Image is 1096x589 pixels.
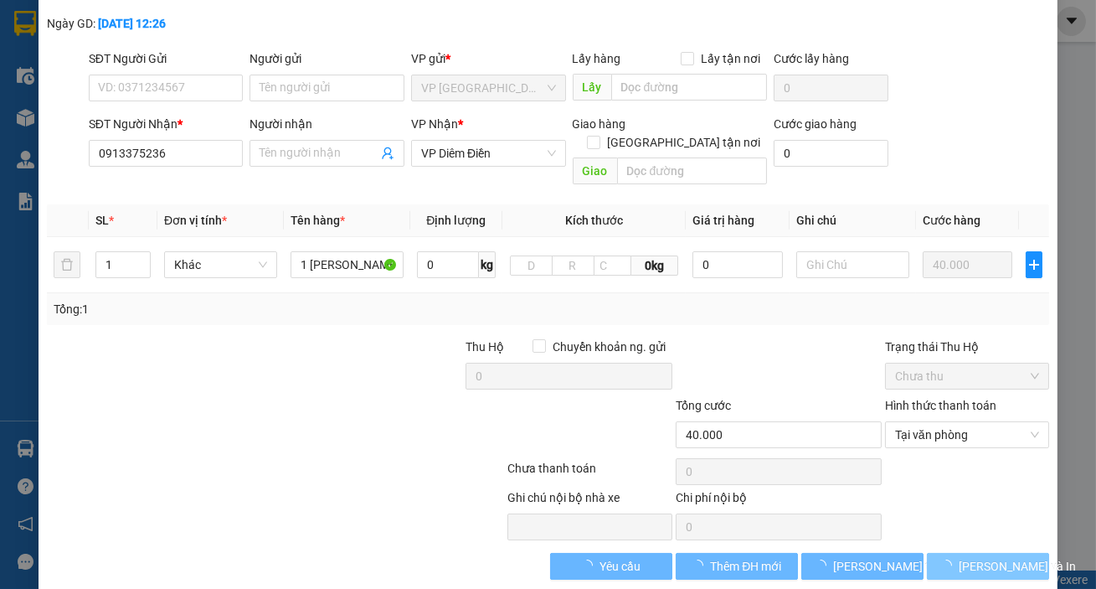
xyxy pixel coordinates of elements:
[426,214,486,227] span: Định lượng
[694,49,767,68] span: Lấy tận nơi
[573,52,621,65] span: Lấy hàng
[895,422,1039,447] span: Tại văn phòng
[421,141,556,166] span: VP Diêm Điền
[617,158,768,184] input: Dọc đường
[774,75,888,101] input: Cước lấy hàng
[89,49,244,68] div: SĐT Người Gửi
[54,300,425,318] div: Tổng: 1
[381,147,394,160] span: user-add
[774,117,857,131] label: Cước giao hàng
[692,214,754,227] span: Giá trị hàng
[13,69,30,81] span: Gửi
[546,338,672,356] span: Chuyển khoản ng. gửi
[510,256,553,276] input: D
[895,364,1039,389] span: Chưa thu
[250,115,404,133] div: Người nhận
[291,251,404,278] input: VD: Bàn, Ghế
[411,49,566,68] div: VP gửi
[1027,258,1042,271] span: plus
[801,553,924,580] button: [PERSON_NAME] thay đổi
[95,214,109,227] span: SL
[774,52,849,65] label: Cước lấy hàng
[599,557,641,576] span: Yêu cầu
[49,43,53,57] span: -
[174,252,267,277] span: Khác
[573,74,611,101] span: Lấy
[923,214,980,227] span: Cước hàng
[54,251,80,278] button: delete
[573,158,617,184] span: Giao
[71,24,127,37] strong: HOTLINE :
[250,49,404,68] div: Người gửi
[600,133,767,152] span: [GEOGRAPHIC_DATA] tận nơi
[1026,251,1042,278] button: plus
[36,9,216,22] strong: CÔNG TY VẬN TẢI ĐỨC TRƯỞNG
[291,214,345,227] span: Tên hàng
[594,256,632,276] input: C
[164,214,227,227] span: Đơn vị tính
[885,399,996,412] label: Hình thức thanh toán
[774,140,888,167] input: Cước giao hàng
[796,251,909,278] input: Ghi Chú
[49,76,192,106] span: DCT20/51A Phường [GEOGRAPHIC_DATA]
[411,117,458,131] span: VP Nhận
[98,17,166,30] b: [DATE] 12:26
[885,338,1049,356] div: Trạng thái Thu Hộ
[833,557,967,576] span: [PERSON_NAME] thay đổi
[552,256,594,276] input: R
[466,340,504,354] span: Thu Hộ
[611,74,768,101] input: Dọc đường
[676,553,798,580] button: Thêm ĐH mới
[52,114,131,128] span: -
[573,117,626,131] span: Giao hàng
[692,560,710,571] span: loading
[790,204,916,237] th: Ghi chú
[676,399,731,412] span: Tổng cước
[676,488,882,514] div: Chi phí nội bộ
[56,114,131,128] span: 0913375236
[927,553,1049,580] button: [PERSON_NAME] và In
[507,488,671,514] div: Ghi chú nội bộ nhà xe
[89,115,244,133] div: SĐT Người Nhận
[923,251,1013,278] input: 0
[565,214,623,227] span: Kích thước
[815,560,833,571] span: loading
[421,75,556,101] span: VP Yên Sở
[581,560,599,571] span: loading
[479,251,496,278] span: kg
[959,557,1076,576] span: [PERSON_NAME] và In
[940,560,959,571] span: loading
[710,557,781,576] span: Thêm ĐH mới
[550,553,672,580] button: Yêu cầu
[131,24,180,37] span: 19009397
[506,459,673,488] div: Chưa thanh toán
[49,60,221,106] span: VP [GEOGRAPHIC_DATA] -
[47,14,211,33] div: Ngày GD:
[631,256,678,276] span: 0kg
